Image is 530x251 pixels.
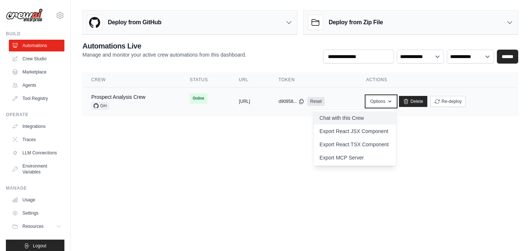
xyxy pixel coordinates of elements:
th: URL [230,72,270,87]
a: Tool Registry [9,93,64,104]
div: Operate [6,112,64,118]
div: Manage [6,185,64,191]
th: Actions [357,72,518,87]
a: Marketplace [9,66,64,78]
a: Crew Studio [9,53,64,65]
a: Agents [9,79,64,91]
img: Logo [6,8,43,22]
a: Traces [9,134,64,146]
a: Export React JSX Component [314,125,396,138]
img: GitHub Logo [87,15,102,30]
button: d90958... [279,98,304,104]
a: Automations [9,40,64,51]
div: Build [6,31,64,37]
a: Settings [9,207,64,219]
th: Crew [82,72,181,87]
a: Environment Variables [9,160,64,178]
button: Options [366,96,396,107]
h3: Deploy from GitHub [108,18,161,27]
a: Reset [307,97,325,106]
p: Manage and monitor your active crew automations from this dashboard. [82,51,246,58]
button: Resources [9,220,64,232]
button: Re-deploy [430,96,466,107]
th: Token [270,72,357,87]
h2: Automations Live [82,41,246,51]
a: Chat with this Crew [314,111,396,125]
span: Resources [22,223,43,229]
span: Online [190,93,207,104]
a: Export MCP Server [314,151,396,164]
a: Export React TSX Component [314,138,396,151]
a: LLM Connections [9,147,64,159]
a: Integrations [9,121,64,132]
a: Usage [9,194,64,206]
a: Delete [399,96,427,107]
span: GH [91,102,109,110]
th: Status [181,72,230,87]
h3: Deploy from Zip File [329,18,383,27]
span: Logout [33,243,46,249]
a: Prospect Analysis Crew [91,94,145,100]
